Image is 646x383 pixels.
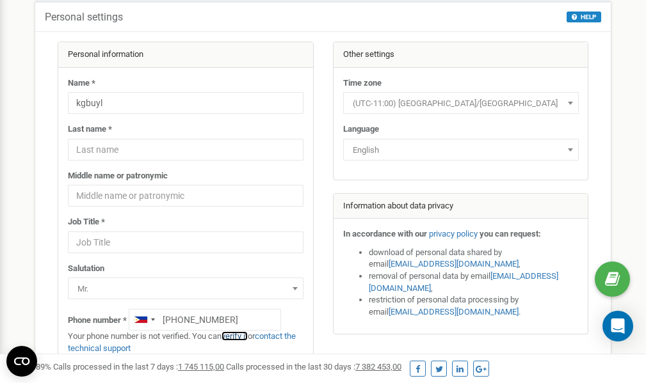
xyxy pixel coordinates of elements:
[68,77,95,90] label: Name *
[567,12,601,22] button: HELP
[68,139,303,160] input: Last name
[68,216,105,228] label: Job Title *
[68,231,303,253] input: Job Title
[389,259,519,269] a: [EMAIL_ADDRESS][DOMAIN_NAME]
[226,362,401,371] span: Calls processed in the last 30 days :
[343,229,427,238] strong: In accordance with our
[68,185,303,207] input: Middle name or patronymic
[68,315,127,327] label: Phone number *
[68,92,303,114] input: Name
[68,277,303,299] span: Mr.
[343,139,579,160] span: English
[480,229,541,238] strong: you can request:
[129,309,159,330] div: Telephone country code
[222,331,248,341] a: verify it
[68,123,112,136] label: Last name *
[334,194,588,219] div: Information about data privacy
[369,247,579,270] li: download of personal data shared by email ,
[343,123,379,136] label: Language
[68,170,168,182] label: Middle name or patronymic
[129,309,281,331] input: +1-800-555-55-55
[68,263,104,275] label: Salutation
[6,346,37,377] button: Open CMP widget
[602,311,633,341] div: Open Intercom Messenger
[72,280,299,298] span: Mr.
[343,92,579,114] span: (UTC-11:00) Pacific/Midway
[53,362,224,371] span: Calls processed in the last 7 days :
[389,307,519,317] a: [EMAIL_ADDRESS][DOMAIN_NAME]
[348,95,574,113] span: (UTC-11:00) Pacific/Midway
[58,42,313,68] div: Personal information
[178,362,224,371] u: 1 745 115,00
[369,271,558,293] a: [EMAIL_ADDRESS][DOMAIN_NAME]
[369,270,579,294] li: removal of personal data by email ,
[355,362,401,371] u: 7 382 453,00
[429,229,478,238] a: privacy policy
[343,77,382,90] label: Time zone
[369,294,579,318] li: restriction of personal data processing by email .
[334,42,588,68] div: Other settings
[45,12,123,23] h5: Personal settings
[68,331,296,353] a: contact the technical support
[68,331,303,354] p: Your phone number is not verified. You can or
[348,141,574,159] span: English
